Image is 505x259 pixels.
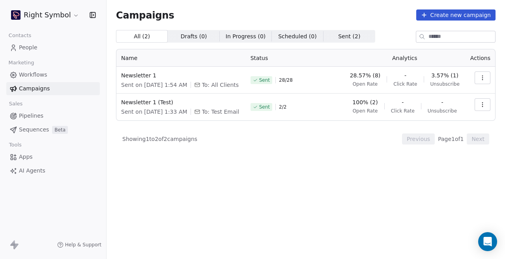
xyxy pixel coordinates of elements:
[121,71,241,79] span: Newsletter 1
[465,49,495,67] th: Actions
[431,71,458,79] span: 3.57% (1)
[441,98,443,106] span: -
[438,135,464,143] span: Page 1 of 1
[6,139,25,151] span: Tools
[6,68,100,81] a: Workflows
[428,108,457,114] span: Unsubscribe
[259,77,270,83] span: Sent
[350,71,381,79] span: 28.57% (8)
[52,126,68,134] span: Beta
[353,108,378,114] span: Open Rate
[116,9,174,21] span: Campaigns
[24,10,71,20] span: Right Symbol
[9,8,81,22] button: Right Symbol
[279,104,286,110] span: 2 / 2
[344,49,465,67] th: Analytics
[478,232,497,251] div: Open Intercom Messenger
[121,81,187,89] span: Sent on [DATE] 1:54 AM
[402,98,404,106] span: -
[19,43,37,52] span: People
[391,108,415,114] span: Click Rate
[6,150,100,163] a: Apps
[6,82,100,95] a: Campaigns
[353,81,378,87] span: Open Rate
[19,112,43,120] span: Pipelines
[122,135,197,143] span: Showing 1 to 2 of 2 campaigns
[416,9,496,21] button: Create new campaign
[19,71,47,79] span: Workflows
[6,41,100,54] a: People
[393,81,417,87] span: Click Rate
[352,98,378,106] span: 100% (2)
[259,104,270,110] span: Sent
[6,109,100,122] a: Pipelines
[202,81,239,89] span: To: All Clients
[278,32,317,41] span: Scheduled ( 0 )
[19,167,45,175] span: AI Agents
[467,133,489,145] button: Next
[6,123,100,136] a: SequencesBeta
[338,32,360,41] span: Sent ( 2 )
[279,77,293,83] span: 28 / 28
[5,30,35,41] span: Contacts
[181,32,207,41] span: Drafts ( 0 )
[121,108,187,116] span: Sent on [DATE] 1:33 AM
[65,242,101,248] span: Help & Support
[11,10,21,20] img: Untitled%20design.png
[246,49,344,67] th: Status
[404,71,406,79] span: -
[6,164,100,177] a: AI Agents
[430,81,460,87] span: Unsubscribe
[57,242,101,248] a: Help & Support
[19,84,50,93] span: Campaigns
[116,49,246,67] th: Name
[402,133,435,145] button: Previous
[19,126,49,134] span: Sequences
[121,98,241,106] span: Newsletter 1 (Test)
[6,98,26,110] span: Sales
[202,108,239,116] span: To: Test Email
[19,153,33,161] span: Apps
[5,57,37,69] span: Marketing
[226,32,266,41] span: In Progress ( 0 )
